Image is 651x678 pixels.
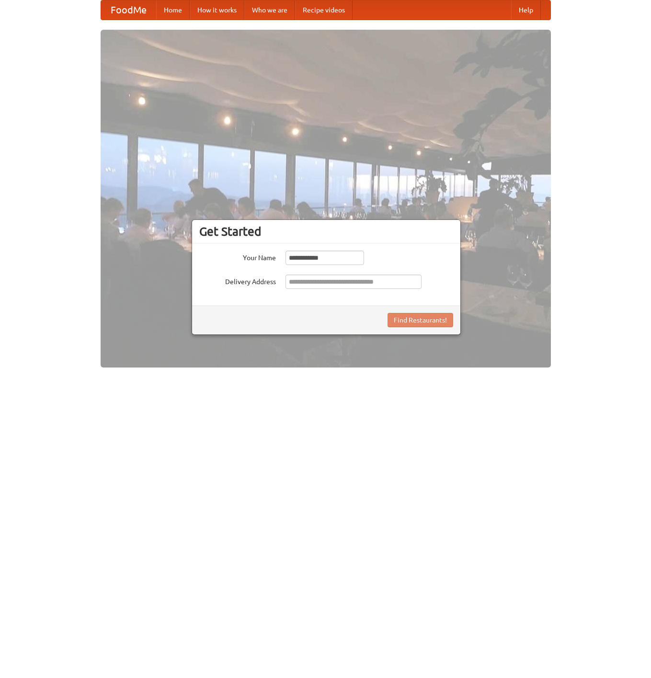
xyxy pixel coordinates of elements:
[156,0,190,20] a: Home
[388,313,453,327] button: Find Restaurants!
[101,0,156,20] a: FoodMe
[244,0,295,20] a: Who we are
[199,224,453,239] h3: Get Started
[190,0,244,20] a: How it works
[511,0,541,20] a: Help
[199,251,276,263] label: Your Name
[295,0,353,20] a: Recipe videos
[199,275,276,287] label: Delivery Address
